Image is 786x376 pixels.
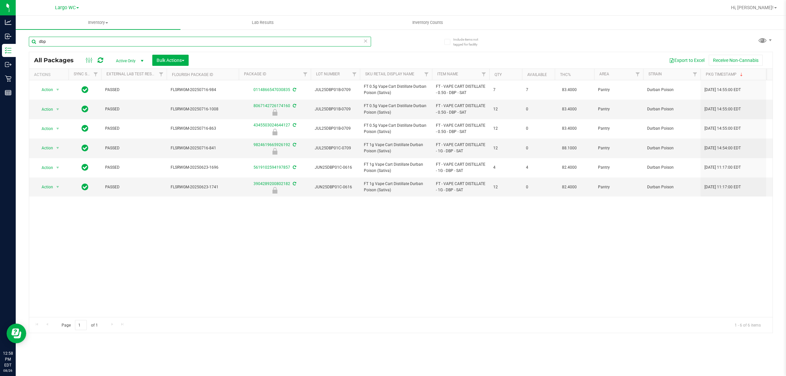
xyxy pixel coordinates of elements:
span: 82.4000 [559,182,580,192]
span: FLSRWGM-20250716-863 [171,125,235,132]
a: Pkg Timestamp [706,72,744,77]
inline-svg: Reports [5,89,11,96]
span: select [54,143,62,153]
span: Inventory Counts [403,20,452,26]
span: Action [36,124,53,133]
span: FT 1g Vape Cart Distillate Durban Poison (Sativa) [364,181,428,193]
span: PASSED [105,125,163,132]
span: FT - VAPE CART DISTILLATE - 1G - DBP - SAT [436,142,485,154]
span: FT 0.5g Vape Cart Distillate Durban Poison (Sativa) [364,103,428,115]
span: Sync from Compliance System [292,181,296,186]
span: PASSED [105,184,163,190]
span: FLSRWGM-20250623-1741 [171,184,235,190]
span: Pantry [598,145,639,151]
span: All Packages [34,57,80,64]
a: 0114866547030835 [253,87,290,92]
span: 82.4000 [559,163,580,172]
span: [DATE] 11:17:00 EDT [704,164,741,171]
a: 8067142726174160 [253,103,290,108]
button: Bulk Actions [152,55,189,66]
p: 12:58 PM EDT [3,350,13,368]
span: In Sync [82,143,88,153]
span: FLSRWGM-20250716-841 [171,145,235,151]
inline-svg: Inventory [5,47,11,54]
a: Filter [690,69,701,80]
span: In Sync [82,182,88,192]
span: Lab Results [243,20,283,26]
a: Area [599,72,609,76]
span: PASSED [105,87,163,93]
span: Clear [363,37,368,45]
a: Inventory [16,16,180,29]
div: Newly Received [238,187,312,194]
span: FT - VAPE CART DISTILLATE - 0.5G - DBP - SAT [436,122,485,135]
span: Durban Poison [647,87,697,93]
span: [DATE] 14:55:00 EDT [704,106,741,112]
span: 0 [526,145,551,151]
span: PASSED [105,106,163,112]
span: Durban Poison [647,106,697,112]
a: External Lab Test Result [106,72,158,76]
a: Lab Results [180,16,345,29]
span: FLSRWGM-20250716-984 [171,87,235,93]
span: select [54,163,62,172]
span: Sync from Compliance System [292,165,296,170]
a: Filter [421,69,432,80]
a: Flourish Package ID [172,72,213,77]
a: Inventory Counts [345,16,510,29]
a: Filter [300,69,311,80]
span: FLSRWGM-20250623-1696 [171,164,235,171]
span: Largo WC [55,5,76,10]
inline-svg: Outbound [5,61,11,68]
span: Action [36,182,53,192]
span: 7 [493,87,518,93]
span: Include items not tagged for facility [453,37,486,47]
a: Strain [648,72,662,76]
button: Receive Non-Cannabis [709,55,763,66]
span: 88.1000 [559,143,580,153]
span: Sync from Compliance System [292,123,296,127]
span: Sync from Compliance System [292,142,296,147]
span: Pantry [598,164,639,171]
span: 4 [526,164,551,171]
button: Export to Excel [665,55,709,66]
span: Inventory [16,20,180,26]
span: 12 [493,145,518,151]
span: Pantry [598,87,639,93]
a: 4345503024644127 [253,123,290,127]
span: Action [36,105,53,114]
span: PASSED [105,164,163,171]
span: Durban Poison [647,125,697,132]
span: 83.4000 [559,104,580,114]
span: FT 0.5g Vape Cart Distillate Durban Poison (Sativa) [364,122,428,135]
a: Available [527,72,547,77]
div: Newly Received [238,129,312,135]
iframe: Resource center [7,324,26,343]
span: 12 [493,184,518,190]
span: [DATE] 11:17:00 EDT [704,184,741,190]
span: select [54,124,62,133]
span: JUL25DBP01B-0709 [315,125,356,132]
span: 12 [493,125,518,132]
span: Durban Poison [647,145,697,151]
input: 1 [75,320,87,330]
span: FT - VAPE CART DISTILLATE - 0.5G - DBP - SAT [436,84,485,96]
span: 4 [493,164,518,171]
span: JUL25DBP01B-0709 [315,87,356,93]
a: 5619102594197857 [253,165,290,170]
span: Durban Poison [647,184,697,190]
a: Sku Retail Display Name [365,72,414,76]
input: Search Package ID, Item Name, SKU, Lot or Part Number... [29,37,371,47]
a: Sync Status [74,72,99,76]
span: JUN25DBP01C-0616 [315,184,356,190]
div: Newly Received [238,148,312,155]
span: JUL25DBP01C-0709 [315,145,356,151]
span: JUN25DBP01C-0616 [315,164,356,171]
span: 0 [526,184,551,190]
span: Action [36,85,53,94]
span: Pantry [598,106,639,112]
span: FT 0.5g Vape Cart Distillate Durban Poison (Sativa) [364,84,428,96]
span: 0 [526,106,551,112]
span: In Sync [82,124,88,133]
a: THC% [560,72,571,77]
